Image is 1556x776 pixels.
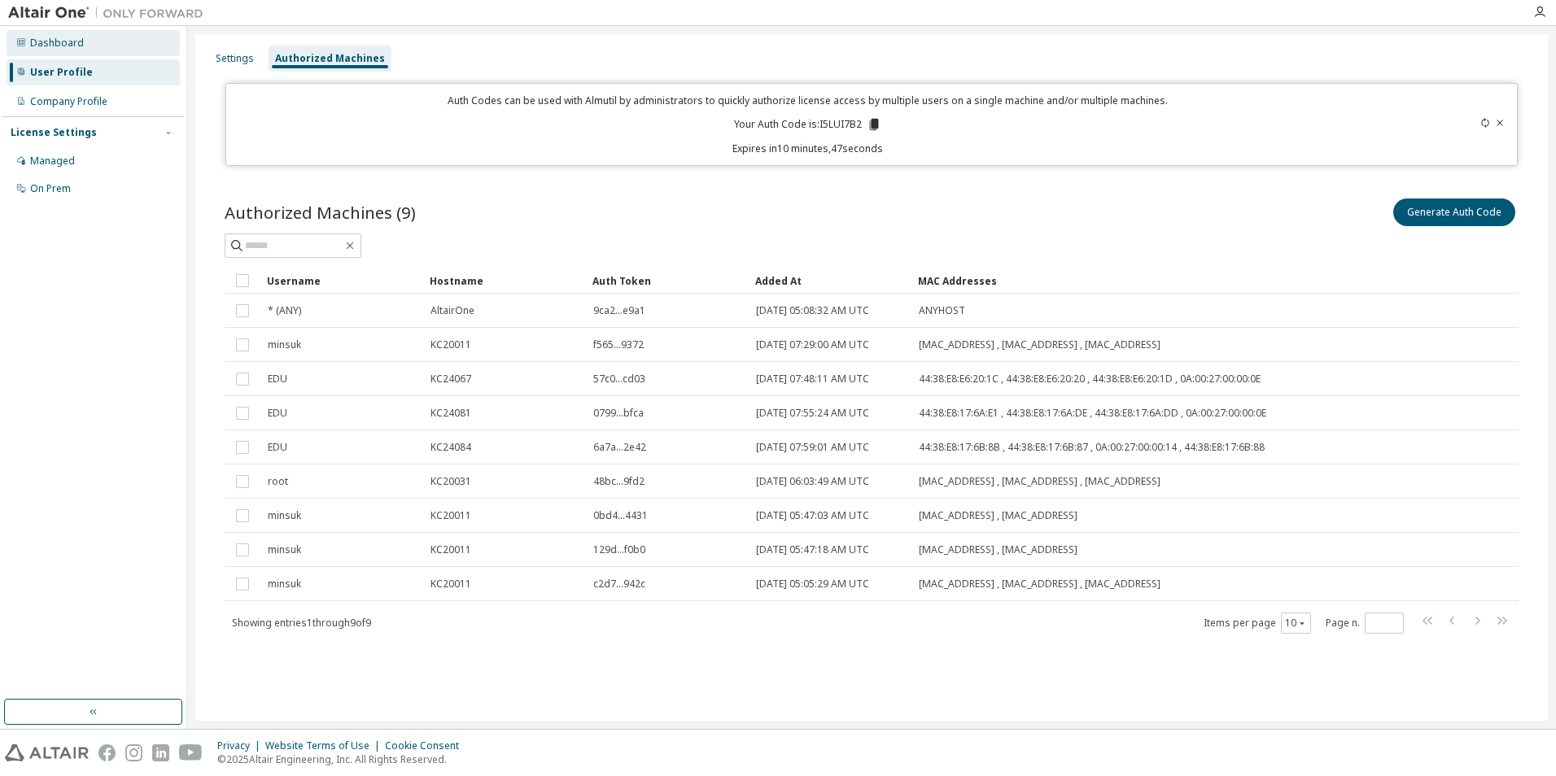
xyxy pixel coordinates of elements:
span: minsuk [268,543,301,556]
span: KC24081 [431,407,471,420]
span: 44:38:E8:17:6A:E1 , 44:38:E8:17:6A:DE , 44:38:E8:17:6A:DD , 0A:00:27:00:00:0E [919,407,1266,420]
span: minsuk [268,578,301,591]
span: [MAC_ADDRESS] , [MAC_ADDRESS] , [MAC_ADDRESS] [919,475,1160,488]
span: c2d7...942c [593,578,645,591]
button: 10 [1285,617,1307,630]
span: [MAC_ADDRESS] , [MAC_ADDRESS] [919,509,1077,522]
span: ANYHOST [919,304,965,317]
img: altair_logo.svg [5,744,89,761]
div: Privacy [217,739,265,752]
div: License Settings [11,126,97,139]
span: 48bc...9fd2 [593,475,645,488]
img: linkedin.svg [152,744,169,761]
button: Generate Auth Code [1393,198,1515,226]
img: facebook.svg [98,744,116,761]
p: Expires in 10 minutes, 47 seconds [236,142,1381,155]
span: root [268,475,288,488]
div: Added At [755,268,905,294]
span: EDU [268,407,287,420]
div: Dashboard [30,37,84,50]
span: [DATE] 07:59:01 AM UTC [756,441,869,454]
div: Hostname [430,268,579,294]
div: Cookie Consent [385,739,469,752]
div: Auth Token [592,268,742,294]
span: KC24067 [431,373,471,386]
img: Altair One [8,5,212,21]
span: KC20011 [431,543,471,556]
div: Settings [216,52,254,65]
span: 9ca2...e9a1 [593,304,645,317]
span: KC24084 [431,441,471,454]
p: Auth Codes can be used with Almutil by administrators to quickly authorize license access by mult... [236,94,1381,107]
span: [MAC_ADDRESS] , [MAC_ADDRESS] , [MAC_ADDRESS] [919,338,1160,351]
span: KC20031 [431,475,471,488]
span: [DATE] 07:55:24 AM UTC [756,407,869,420]
span: [DATE] 05:47:18 AM UTC [756,543,869,556]
span: AltairOne [431,304,474,317]
span: [DATE] 07:48:11 AM UTC [756,373,869,386]
span: 44:38:E8:E6:20:1C , 44:38:E8:E6:20:20 , 44:38:E8:E6:20:1D , 0A:00:27:00:00:0E [919,373,1261,386]
div: User Profile [30,66,93,79]
span: [DATE] 05:08:32 AM UTC [756,304,869,317]
span: [DATE] 05:47:03 AM UTC [756,509,869,522]
span: Showing entries 1 through 9 of 9 [232,616,371,630]
div: Authorized Machines [275,52,385,65]
img: instagram.svg [125,744,142,761]
span: EDU [268,441,287,454]
span: [DATE] 06:03:49 AM UTC [756,475,869,488]
span: Page n. [1326,613,1404,634]
span: 0bd4...4431 [593,509,648,522]
div: Company Profile [30,95,107,108]
p: © 2025 Altair Engineering, Inc. All Rights Reserved. [217,752,469,766]
span: 6a7a...2e42 [593,441,646,454]
span: * (ANY) [268,304,301,317]
p: Your Auth Code is: I5LUI7B2 [734,117,881,132]
div: Managed [30,155,75,168]
span: f565...9372 [593,338,644,351]
span: KC20011 [431,509,471,522]
span: KC20011 [431,338,471,351]
div: Website Terms of Use [265,739,385,752]
span: 0799...bfca [593,407,644,420]
div: On Prem [30,182,71,195]
span: [DATE] 07:29:00 AM UTC [756,338,869,351]
img: youtube.svg [179,744,203,761]
span: KC20011 [431,578,471,591]
span: minsuk [268,338,301,351]
span: 129d...f0b0 [593,543,645,556]
div: MAC Addresses [918,268,1348,294]
span: Authorized Machines (9) [225,201,416,224]
span: [MAC_ADDRESS] , [MAC_ADDRESS] [919,543,1077,556]
span: [MAC_ADDRESS] , [MAC_ADDRESS] , [MAC_ADDRESS] [919,578,1160,591]
span: Items per page [1204,613,1311,634]
span: 44:38:E8:17:6B:8B , 44:38:E8:17:6B:87 , 0A:00:27:00:00:14 , 44:38:E8:17:6B:88 [919,441,1265,454]
span: 57c0...cd03 [593,373,645,386]
span: [DATE] 05:05:29 AM UTC [756,578,869,591]
div: Username [267,268,417,294]
span: EDU [268,373,287,386]
span: minsuk [268,509,301,522]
